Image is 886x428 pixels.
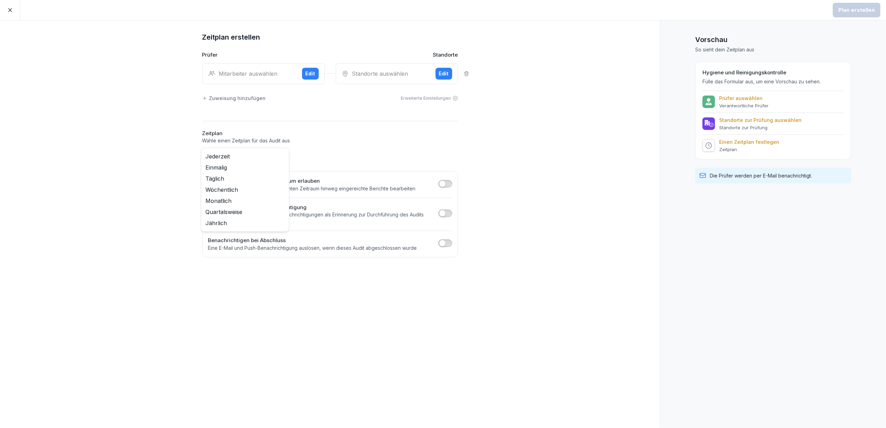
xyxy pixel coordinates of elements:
div: Edit [306,70,315,77]
span: Monatlich [205,197,231,205]
span: Einmalig [205,163,227,172]
div: Edit [439,70,449,77]
span: Quartalsweise [205,208,242,216]
span: Jederzeit [205,152,230,160]
span: Wöchentlich [205,186,238,194]
div: Plan erstellen [838,6,875,14]
span: Täglich [205,174,224,183]
span: Jährlich [205,219,227,227]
